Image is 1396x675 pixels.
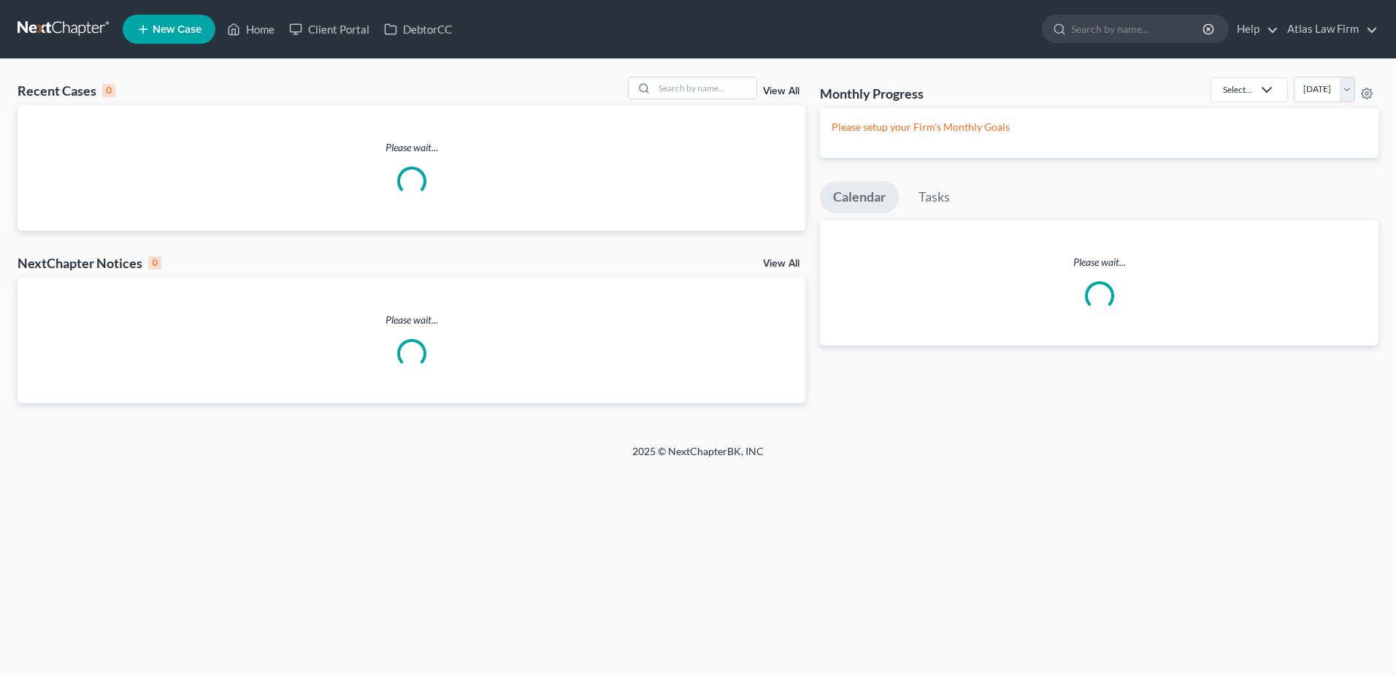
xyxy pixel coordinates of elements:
[1223,83,1252,96] div: Select...
[282,16,377,42] a: Client Portal
[282,444,1114,470] div: 2025 © NextChapterBK, INC
[763,86,799,96] a: View All
[654,77,756,99] input: Search by name...
[763,259,799,269] a: View All
[220,16,282,42] a: Home
[377,16,459,42] a: DebtorCC
[820,255,1378,270] p: Please wait...
[1280,16,1378,42] a: Atlas Law Firm
[820,85,924,102] h3: Monthly Progress
[905,181,963,213] a: Tasks
[102,84,115,97] div: 0
[18,313,805,327] p: Please wait...
[18,140,805,155] p: Please wait...
[18,254,161,272] div: NextChapter Notices
[18,82,115,99] div: Recent Cases
[153,24,202,35] span: New Case
[1071,15,1205,42] input: Search by name...
[832,120,1367,134] p: Please setup your Firm's Monthly Goals
[1230,16,1278,42] a: Help
[820,181,899,213] a: Calendar
[148,256,161,270] div: 0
